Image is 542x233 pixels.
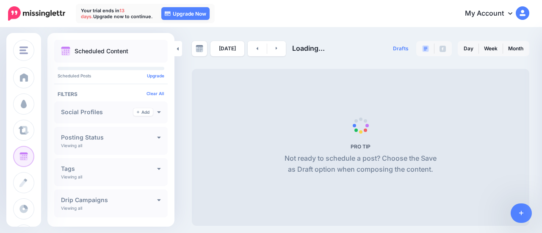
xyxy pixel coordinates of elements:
[61,206,82,211] p: Viewing all
[61,143,82,148] p: Viewing all
[61,166,157,172] h4: Tags
[61,197,157,203] h4: Drip Campaigns
[61,109,133,115] h4: Social Profiles
[292,44,325,52] span: Loading...
[8,6,65,21] img: Missinglettr
[61,134,157,140] h4: Posting Status
[61,174,82,179] p: Viewing all
[281,153,440,175] p: Not ready to schedule a post? Choose the Save as Draft option when composing the content.
[147,91,164,96] a: Clear All
[75,48,128,54] p: Scheduled Content
[81,8,124,19] span: 13 days.
[479,42,503,55] a: Week
[210,41,244,56] a: [DATE]
[393,46,409,51] span: Drafts
[81,8,153,19] p: Your trial ends in Upgrade now to continue.
[58,91,164,97] h4: Filters
[61,47,70,56] img: calendar.png
[459,42,478,55] a: Day
[147,73,164,78] a: Upgrade
[196,45,203,52] img: calendar-grey-darker.png
[503,42,528,55] a: Month
[133,108,153,116] a: Add
[440,46,446,52] img: facebook-grey-square.png
[422,45,429,52] img: paragraph-boxed.png
[58,74,164,78] p: Scheduled Posts
[19,47,28,54] img: menu.png
[456,3,529,24] a: My Account
[281,143,440,150] h5: PRO TIP
[161,7,210,20] a: Upgrade Now
[388,41,414,56] a: Drafts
